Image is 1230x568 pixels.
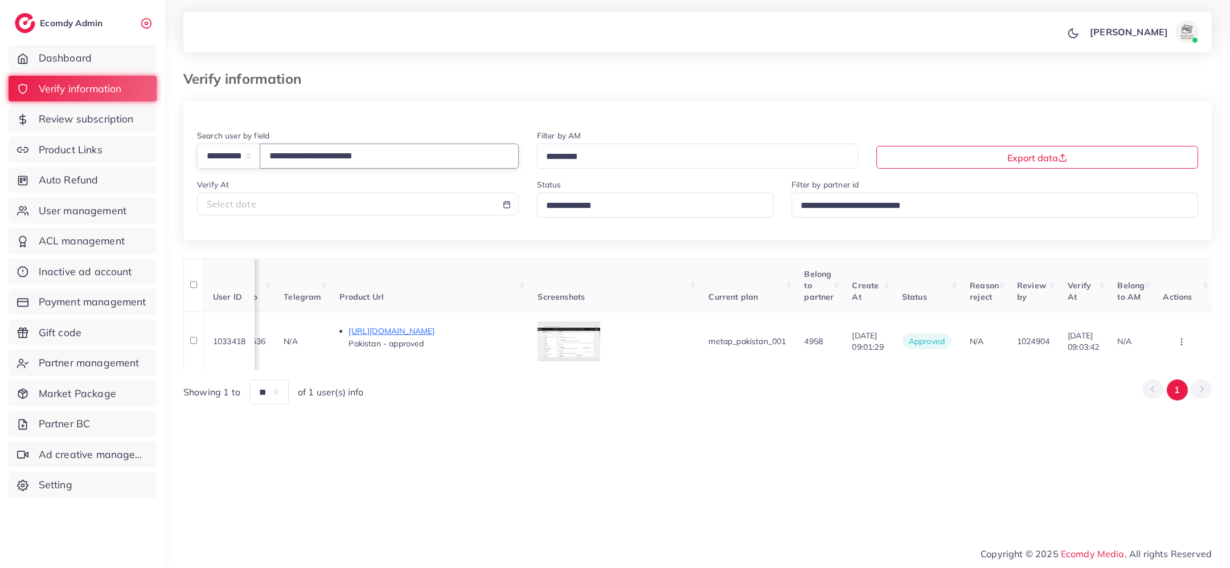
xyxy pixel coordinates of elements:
[339,292,384,302] span: Product Url
[1163,292,1192,302] span: Actions
[348,324,519,338] p: [URL][DOMAIN_NAME]
[1017,336,1049,346] span: 1024904
[197,130,269,141] label: Search user by field
[792,179,859,190] label: Filter by partner id
[39,51,92,66] span: Dashboard
[39,142,102,157] span: Product Links
[1175,21,1198,43] img: avatar
[538,292,585,302] span: Screenshots
[207,198,256,210] span: Select date
[39,81,122,96] span: Verify information
[39,386,116,401] span: Market Package
[39,325,81,340] span: Gift code
[1167,379,1188,401] button: Go to page 1
[9,411,157,437] a: Partner BC
[9,198,157,224] a: User management
[804,336,823,346] span: 4958
[9,228,157,254] a: ACL management
[902,333,952,349] span: approved
[9,76,157,102] a: Verify information
[348,338,424,349] span: Pakistan - approved
[40,18,105,28] h2: Ecomdy Admin
[537,144,859,168] div: Search for option
[9,350,157,376] a: Partner management
[284,336,297,346] span: N/A
[9,442,157,468] a: Ad creative management
[804,269,834,303] span: Belong to partner
[39,355,140,370] span: Partner management
[213,292,242,302] span: User ID
[970,280,999,302] span: Reason reject
[1142,379,1212,401] ul: Pagination
[9,472,157,498] a: Setting
[39,477,72,492] span: Setting
[1007,152,1067,164] span: Export data
[39,173,99,187] span: Auto Refund
[39,416,91,431] span: Partner BC
[902,292,927,302] span: Status
[708,336,786,346] span: metap_pakistan_001
[183,386,240,399] span: Showing 1 to
[542,148,844,166] input: Search for option
[9,167,157,193] a: Auto Refund
[39,295,146,309] span: Payment management
[537,179,561,190] label: Status
[797,197,1183,215] input: Search for option
[9,289,157,315] a: Payment management
[183,71,310,87] h3: Verify information
[298,386,364,399] span: of 1 user(s) info
[876,146,1198,169] button: Export data
[15,13,105,33] a: logoEcomdy Admin
[792,193,1198,217] div: Search for option
[1090,25,1168,39] p: [PERSON_NAME]
[1084,21,1203,43] a: [PERSON_NAME]avatar
[537,193,774,217] div: Search for option
[708,292,758,302] span: Current plan
[542,197,759,215] input: Search for option
[1017,280,1046,302] span: Review by
[1061,548,1125,559] a: Ecomdy Media
[537,130,581,141] label: Filter by AM
[197,179,229,190] label: Verify At
[1068,330,1099,352] span: [DATE] 09:03:42
[970,336,983,346] span: N/A
[1068,280,1091,302] span: Verify At
[39,112,134,126] span: Review subscription
[852,330,883,352] span: [DATE] 09:01:29
[9,259,157,285] a: Inactive ad account
[39,234,125,248] span: ACL management
[213,336,245,346] span: 1033418
[1117,280,1145,302] span: Belong to AM
[9,320,157,346] a: Gift code
[1117,336,1131,346] span: N/A
[39,447,148,462] span: Ad creative management
[284,292,321,302] span: Telegram
[9,137,157,163] a: Product Links
[1125,547,1212,561] span: , All rights Reserved
[981,547,1212,561] span: Copyright © 2025
[9,45,157,71] a: Dashboard
[9,381,157,407] a: Market Package
[852,280,879,302] span: Create At
[538,326,600,357] img: img uploaded
[9,106,157,132] a: Review subscription
[15,13,35,33] img: logo
[39,264,132,279] span: Inactive ad account
[39,203,126,218] span: User management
